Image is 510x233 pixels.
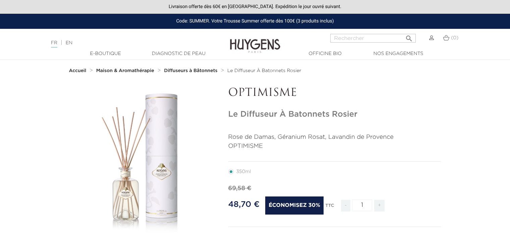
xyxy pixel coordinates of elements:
a: EN [66,41,72,45]
img: Huygens [230,28,280,54]
p: OPTIMISME [228,87,441,100]
a: Nos engagements [365,50,432,57]
strong: Accueil [69,68,87,73]
input: Rechercher [330,34,416,43]
p: OPTIMISME [228,142,441,151]
a: Le Diffuseur À Batonnets Rosier [227,68,301,73]
a: Accueil [69,68,88,73]
span: - [341,200,350,212]
input: Quantité [352,199,372,211]
span: (0) [451,36,458,40]
p: Rose de Damas, Géranium Rosat, Lavandin de Provence [228,133,441,142]
span: 48,70 € [228,200,260,209]
span: + [374,200,385,212]
span: 69,58 € [228,185,251,191]
label: 350ml [228,169,259,174]
div: TTC [325,198,334,217]
a: Diagnostic de peau [145,50,212,57]
a: FR [51,41,57,48]
button:  [403,32,415,41]
a: Officine Bio [292,50,359,57]
strong: Maison & Aromathérapie [96,68,154,73]
span: Économisez 30% [265,196,324,215]
a: Maison & Aromathérapie [96,68,156,73]
strong: Diffuseurs à Bâtonnets [164,68,217,73]
a: E-Boutique [72,50,139,57]
div: | [48,39,208,47]
h1: Le Diffuseur À Batonnets Rosier [228,110,441,119]
i:  [405,33,413,41]
a: Diffuseurs à Bâtonnets [164,68,219,73]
